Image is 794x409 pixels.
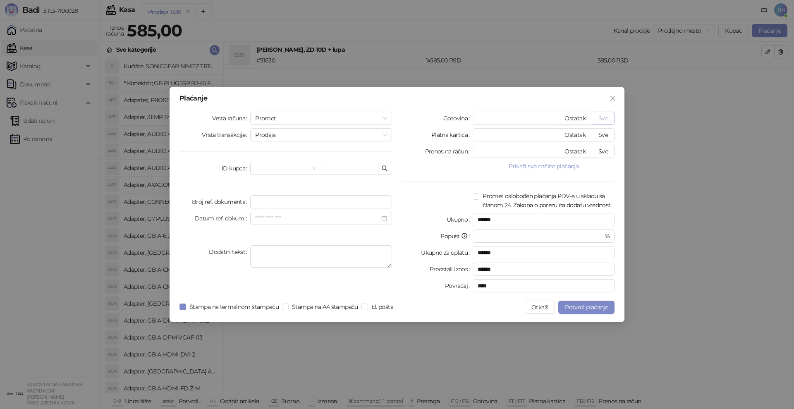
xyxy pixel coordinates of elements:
[565,304,608,311] span: Potvrdi plaćanje
[473,161,615,171] button: Prikaži sve načine plaćanja
[368,302,397,311] span: El. pošta
[212,112,251,125] label: Vrsta računa
[202,128,251,141] label: Vrsta transakcije
[255,112,387,124] span: Promet
[592,112,615,125] button: Sve
[525,301,555,314] button: Otkaži
[558,301,615,314] button: Potvrdi plaćanje
[425,145,473,158] label: Prenos na račun
[421,246,473,259] label: Ukupno za uplatu
[447,213,473,226] label: Ukupno
[440,230,473,243] label: Popust
[255,129,387,141] span: Prodaja
[255,214,380,223] input: Datum ref. dokum.
[592,145,615,158] button: Sve
[430,263,473,276] label: Preostali iznos
[431,128,473,141] label: Platna kartica
[606,95,619,102] span: Zatvori
[558,145,592,158] button: Ostatak
[558,128,592,141] button: Ostatak
[195,212,251,225] label: Datum ref. dokum.
[179,95,615,102] div: Plaćanje
[186,302,282,311] span: Štampa na termalnom štampaču
[558,112,592,125] button: Ostatak
[250,195,392,208] input: Broj ref. dokumenta
[192,195,250,208] label: Broj ref. dokumenta
[592,128,615,141] button: Sve
[606,92,619,105] button: Close
[250,245,392,268] textarea: Dodatni tekst
[289,302,361,311] span: Štampa na A4 štampaču
[443,112,473,125] label: Gotovina
[222,162,250,175] label: ID kupca
[479,191,615,210] span: Promet oslobođen plaćanja PDV-a u skladu sa članom 24. Zakona o porezu na dodatu vrednost
[209,245,250,258] label: Dodatni tekst
[610,95,616,102] span: close
[445,279,473,292] label: Povraćaj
